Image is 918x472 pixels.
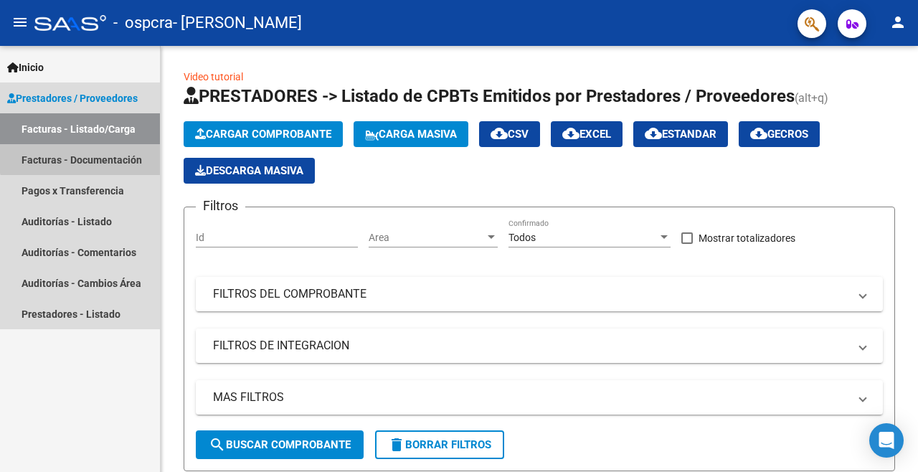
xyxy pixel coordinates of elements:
[750,128,808,141] span: Gecros
[562,125,579,142] mat-icon: cloud_download
[213,286,848,302] mat-panel-title: FILTROS DEL COMPROBANTE
[375,430,504,459] button: Borrar Filtros
[213,390,848,405] mat-panel-title: MAS FILTROS
[184,86,795,106] span: PRESTADORES -> Listado de CPBTs Emitidos por Prestadores / Proveedores
[354,121,468,147] button: Carga Masiva
[889,14,907,31] mat-icon: person
[196,430,364,459] button: Buscar Comprobante
[633,121,728,147] button: Estandar
[388,436,405,453] mat-icon: delete
[184,158,315,184] button: Descarga Masiva
[388,438,491,451] span: Borrar Filtros
[869,423,904,458] div: Open Intercom Messenger
[562,128,611,141] span: EXCEL
[113,7,173,39] span: - ospcra
[508,232,536,243] span: Todos
[184,121,343,147] button: Cargar Comprobante
[196,380,883,415] mat-expansion-panel-header: MAS FILTROS
[184,71,243,82] a: Video tutorial
[739,121,820,147] button: Gecros
[173,7,302,39] span: - [PERSON_NAME]
[11,14,29,31] mat-icon: menu
[195,164,303,177] span: Descarga Masiva
[491,128,529,141] span: CSV
[209,436,226,453] mat-icon: search
[195,128,331,141] span: Cargar Comprobante
[213,338,848,354] mat-panel-title: FILTROS DE INTEGRACION
[7,60,44,75] span: Inicio
[196,196,245,216] h3: Filtros
[491,125,508,142] mat-icon: cloud_download
[551,121,623,147] button: EXCEL
[209,438,351,451] span: Buscar Comprobante
[795,91,828,105] span: (alt+q)
[196,277,883,311] mat-expansion-panel-header: FILTROS DEL COMPROBANTE
[184,158,315,184] app-download-masive: Descarga masiva de comprobantes (adjuntos)
[7,90,138,106] span: Prestadores / Proveedores
[645,125,662,142] mat-icon: cloud_download
[750,125,767,142] mat-icon: cloud_download
[645,128,716,141] span: Estandar
[699,230,795,247] span: Mostrar totalizadores
[196,329,883,363] mat-expansion-panel-header: FILTROS DE INTEGRACION
[365,128,457,141] span: Carga Masiva
[369,232,485,244] span: Area
[479,121,540,147] button: CSV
